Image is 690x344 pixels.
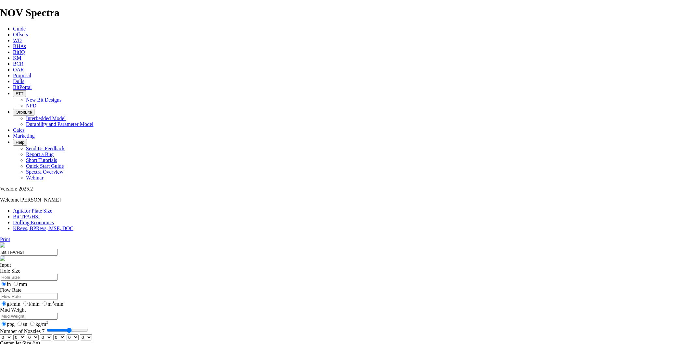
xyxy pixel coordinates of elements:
[43,301,47,306] input: m3/min
[26,146,65,151] a: Send Us Feedback
[26,157,57,163] a: Short Tutorials
[13,43,26,49] a: BHAs
[13,32,28,37] a: Offsets
[26,103,36,108] a: NPD
[19,197,61,203] span: [PERSON_NAME]
[13,73,31,78] a: Proposal
[26,121,94,127] a: Durability and Parameter Model
[26,97,61,103] a: New Bit Designs
[13,84,32,90] a: BitPortal
[16,91,23,96] span: FTT
[41,301,63,307] label: m /min
[22,301,40,307] label: l/min
[2,282,6,286] input: in
[13,208,52,214] a: Agitator Plate Size
[13,26,26,31] a: Guide
[30,322,34,326] input: kg/m3
[2,301,6,306] input: gl/min
[26,175,44,180] a: Webinar
[29,321,48,327] label: kg/m
[13,226,73,231] a: KRevs, BPRevs, MSE, DOC
[13,55,21,61] a: KM
[13,139,27,146] button: Help
[13,67,24,72] a: OAR
[13,109,34,116] button: OrbitLite
[26,116,66,121] a: Interbedded Model
[46,320,48,325] sup: 3
[26,169,63,175] a: Spectra Overview
[14,282,18,286] input: mm
[52,300,54,305] sup: 3
[13,220,54,225] a: Drilling Economics
[16,140,24,145] span: Help
[26,163,64,169] a: Quick Start Guide
[12,281,27,287] label: mm
[13,127,25,133] a: Calcs
[26,152,54,157] a: Report a Bug
[13,79,24,84] a: Dulls
[13,38,22,43] a: WD
[13,90,26,97] button: FTT
[2,322,6,326] input: ppg
[16,110,32,115] span: OrbitLite
[13,214,40,219] a: Bit TFA/HSI
[23,301,28,306] input: l/min
[13,61,23,67] a: BCR
[16,321,27,327] label: sg
[13,49,25,55] a: BitIQ
[13,133,35,139] a: Marketing
[18,322,22,326] input: sg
